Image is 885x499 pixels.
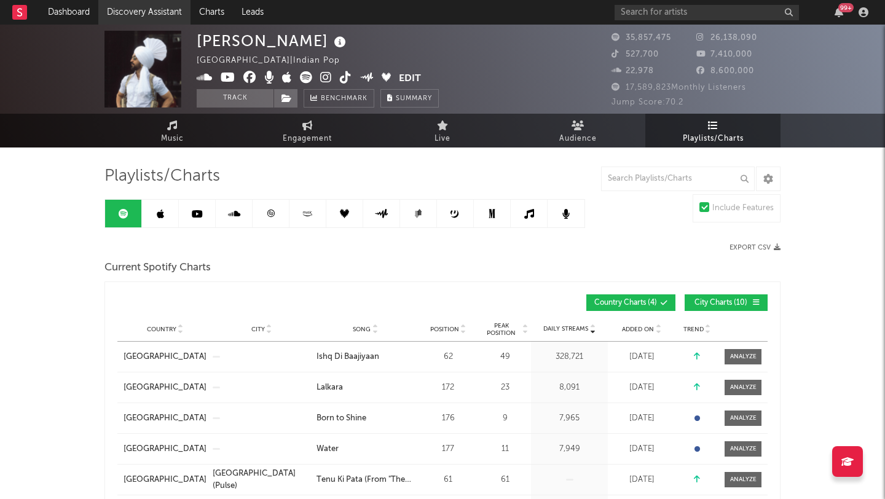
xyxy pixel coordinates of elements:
a: [GEOGRAPHIC_DATA] [124,412,206,425]
input: Search for artists [615,5,799,20]
span: Jump Score: 70.2 [612,98,683,106]
span: Country Charts ( 4 ) [594,299,657,307]
div: 49 [482,351,528,363]
a: Tenu Ki Pata (From "The Ba***ds Of Bollywood") [317,474,414,486]
div: 172 [420,382,476,394]
div: 177 [420,443,476,455]
span: Playlists/Charts [104,169,220,184]
span: Audience [559,132,597,146]
button: City Charts(10) [685,294,768,311]
button: Country Charts(4) [586,294,675,311]
span: Playlists/Charts [683,132,744,146]
span: 7,410,000 [696,50,752,58]
span: 17,589,823 Monthly Listeners [612,84,746,92]
span: Peak Position [482,322,521,337]
button: Export CSV [730,244,781,251]
div: 61 [420,474,476,486]
a: Water [317,443,414,455]
div: 8,091 [534,382,605,394]
button: Edit [399,71,421,87]
span: Trend [683,326,704,333]
span: 26,138,090 [696,34,757,42]
span: Song [353,326,371,333]
div: Lalkara [317,382,343,394]
a: Born to Shine [317,412,414,425]
div: 328,721 [534,351,605,363]
a: Audience [510,114,645,147]
div: 99 + [838,3,854,12]
div: 176 [420,412,476,425]
span: Position [430,326,459,333]
div: 7,965 [534,412,605,425]
span: City Charts ( 10 ) [693,299,749,307]
div: [DATE] [611,443,672,455]
span: Daily Streams [543,324,588,334]
div: [DATE] [611,412,672,425]
a: Playlists/Charts [645,114,781,147]
a: [GEOGRAPHIC_DATA] [124,382,206,394]
div: 23 [482,382,528,394]
a: Ishq Di Baajiyaan [317,351,414,363]
a: Lalkara [317,382,414,394]
span: 22,978 [612,67,654,75]
a: Engagement [240,114,375,147]
div: 61 [482,474,528,486]
button: Track [197,89,273,108]
div: 11 [482,443,528,455]
div: 7,949 [534,443,605,455]
div: [GEOGRAPHIC_DATA] | Indian Pop [197,53,354,68]
a: Live [375,114,510,147]
a: [GEOGRAPHIC_DATA] (Pulse) [213,468,310,492]
a: [GEOGRAPHIC_DATA] [124,443,206,455]
span: 8,600,000 [696,67,754,75]
a: [GEOGRAPHIC_DATA] [124,351,206,363]
span: 527,700 [612,50,659,58]
button: Summary [380,89,439,108]
div: [PERSON_NAME] [197,31,349,51]
div: [DATE] [611,351,672,363]
div: [DATE] [611,382,672,394]
span: Country [147,326,176,333]
input: Search Playlists/Charts [601,167,755,191]
a: Music [104,114,240,147]
span: Engagement [283,132,332,146]
span: Added On [622,326,654,333]
span: City [251,326,265,333]
span: Current Spotify Charts [104,261,211,275]
div: Ishq Di Baajiyaan [317,351,379,363]
a: [GEOGRAPHIC_DATA] [124,474,206,486]
span: Music [161,132,184,146]
a: Benchmark [304,89,374,108]
div: [DATE] [611,474,672,486]
button: 99+ [835,7,843,17]
div: Include Features [712,201,774,216]
div: Born to Shine [317,412,366,425]
span: Summary [396,95,432,102]
div: 9 [482,412,528,425]
div: Water [317,443,339,455]
span: Benchmark [321,92,368,106]
div: 62 [420,351,476,363]
span: Live [435,132,450,146]
span: 35,857,475 [612,34,671,42]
